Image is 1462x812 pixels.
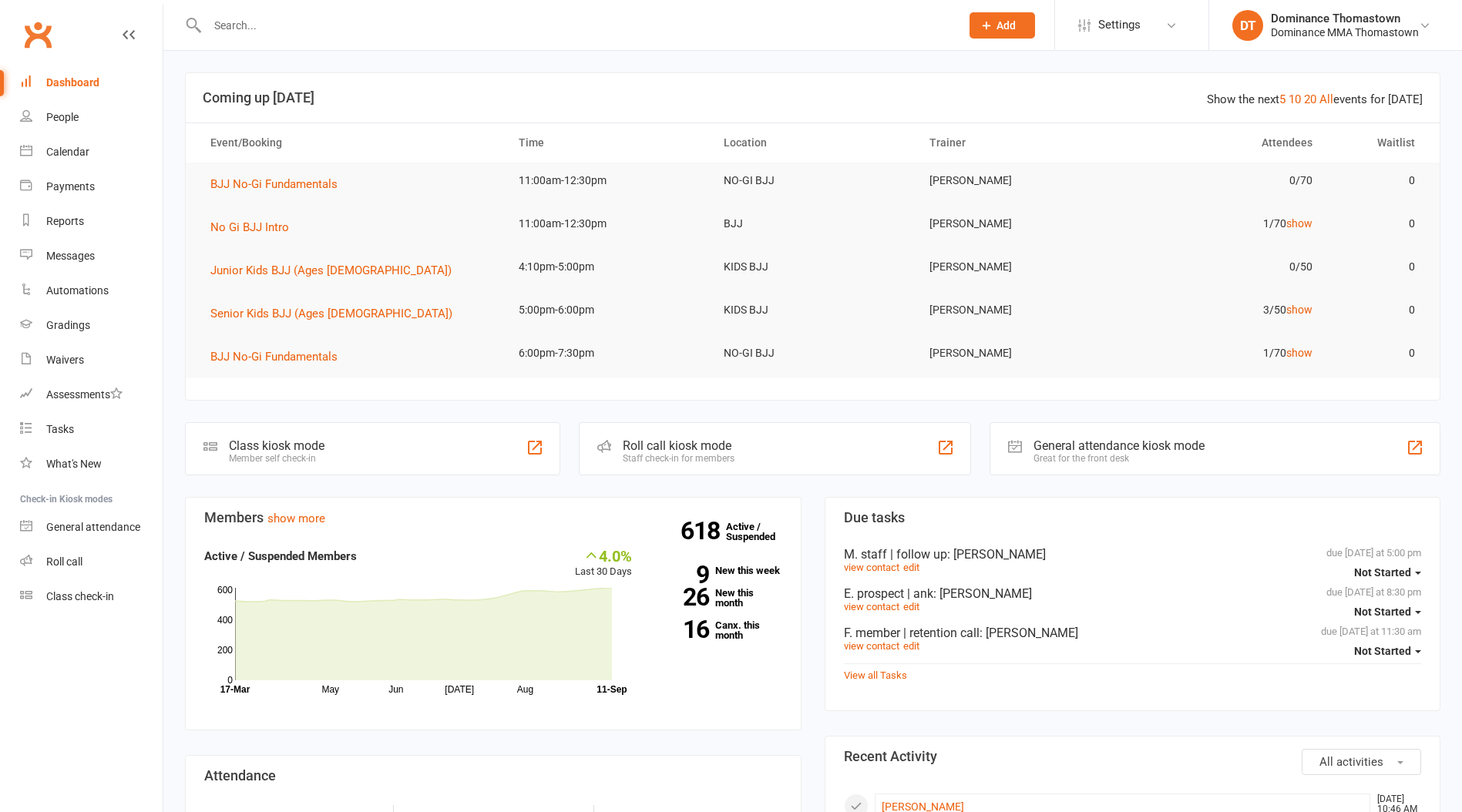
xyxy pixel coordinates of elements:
[210,350,338,364] span: BJJ No-Gi Fundamentals
[916,249,1121,285] td: [PERSON_NAME]
[204,549,357,563] strong: Active / Suspended Members
[1354,606,1411,618] span: Not Started
[1354,637,1421,665] button: Not Started
[655,586,709,609] strong: 26
[710,292,915,328] td: KIDS BJJ
[710,163,915,199] td: NO-GI BJJ
[710,335,915,371] td: NO-GI BJJ
[844,626,1422,640] div: F. member | retention call
[1304,92,1316,106] a: 20
[505,206,710,242] td: 11:00am-12:30pm
[505,292,710,328] td: 5:00pm-6:00pm
[203,90,1423,106] h3: Coming up [DATE]
[46,180,95,193] div: Payments
[575,547,632,564] div: 4.0%
[1121,163,1326,199] td: 0/70
[20,135,163,169] a: Calendar
[20,239,163,273] a: Messages
[916,123,1121,163] th: Trainer
[970,12,1035,39] button: Add
[980,626,1078,640] span: : [PERSON_NAME]
[1121,123,1326,163] th: Attendees
[916,206,1121,242] td: [PERSON_NAME]
[20,100,163,135] a: People
[229,438,324,453] div: Class kiosk mode
[1302,749,1421,775] button: All activities
[46,250,95,262] div: Messages
[46,215,84,227] div: Reports
[20,169,163,204] a: Payments
[916,292,1121,328] td: [PERSON_NAME]
[505,163,710,199] td: 11:00am-12:30pm
[903,640,919,652] a: edit
[267,512,325,525] a: show more
[18,15,57,54] a: Clubworx
[844,749,1422,764] h3: Recent Activity
[655,588,782,608] a: 26New this month
[20,510,163,545] a: General attendance kiosk mode
[1319,92,1333,106] a: All
[20,377,163,412] a: Assessments
[1121,206,1326,242] td: 1/70
[916,335,1121,371] td: [PERSON_NAME]
[681,519,726,542] strong: 618
[655,565,782,575] a: 9New this week
[1286,347,1312,359] a: show
[20,545,163,579] a: Roll call
[46,76,99,89] div: Dashboard
[1326,206,1429,242] td: 0
[1271,12,1419,25] div: Dominance Thomastown
[575,547,632,580] div: Last 30 Days
[710,206,915,242] td: BJJ
[46,590,114,602] div: Class check-in
[46,521,140,533] div: General attendance
[1326,335,1429,371] td: 0
[1121,249,1326,285] td: 0/50
[210,304,463,323] button: Senior Kids BJJ (Ages [DEMOGRAPHIC_DATA])
[20,204,163,239] a: Reports
[210,263,452,277] span: Junior Kids BJJ (Ages [DEMOGRAPHIC_DATA])
[1354,645,1411,657] span: Not Started
[710,123,915,163] th: Location
[1326,249,1429,285] td: 0
[210,307,452,320] span: Senior Kids BJJ (Ages [DEMOGRAPHIC_DATA])
[1279,92,1286,106] a: 5
[197,123,505,163] th: Event/Booking
[46,146,89,158] div: Calendar
[46,555,82,568] div: Roll call
[505,335,710,371] td: 6:00pm-7:30pm
[46,388,123,401] div: Assessments
[210,261,462,280] button: Junior Kids BJJ (Ages [DEMOGRAPHIC_DATA])
[20,65,163,100] a: Dashboard
[46,111,79,123] div: People
[210,218,300,237] button: No Gi BJJ Intro
[1354,598,1421,626] button: Not Started
[623,453,734,464] div: Staff check-in for members
[204,510,782,525] h3: Members
[1319,755,1383,769] span: All activities
[46,354,84,366] div: Waivers
[210,220,289,234] span: No Gi BJJ Intro
[20,343,163,377] a: Waivers
[1286,304,1312,316] a: show
[844,586,1422,601] div: E. prospect | ank
[1098,8,1141,42] span: Settings
[204,768,782,783] h3: Attendance
[203,15,949,36] input: Search...
[1354,559,1421,586] button: Not Started
[1033,438,1205,453] div: General attendance kiosk mode
[46,458,102,470] div: What's New
[210,347,348,366] button: BJJ No-Gi Fundamentals
[655,620,782,640] a: 16Canx. this month
[1326,292,1429,328] td: 0
[903,601,919,612] a: edit
[726,510,794,553] a: 618Active / Suspended
[210,177,338,191] span: BJJ No-Gi Fundamentals
[1121,292,1326,328] td: 3/50
[1326,163,1429,199] td: 0
[229,453,324,464] div: Member self check-in
[1271,25,1419,39] div: Dominance MMA Thomastown
[844,640,899,652] a: view contact
[20,412,163,447] a: Tasks
[655,563,709,586] strong: 9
